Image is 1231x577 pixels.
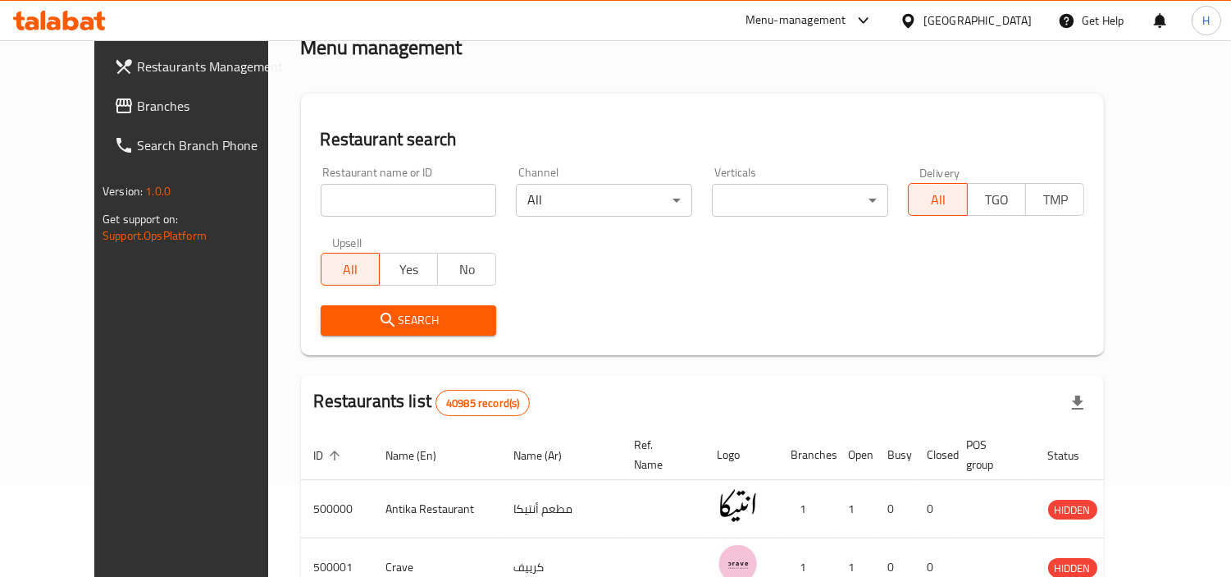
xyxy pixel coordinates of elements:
a: Restaurants Management [101,47,300,86]
th: Closed [914,430,954,480]
span: TGO [974,188,1019,212]
label: Upsell [332,236,362,248]
td: Antika Restaurant [373,480,501,538]
img: Antika Restaurant [718,485,759,526]
td: مطعم أنتيكا [501,480,622,538]
label: Delivery [919,167,960,178]
span: All [915,188,960,212]
div: Total records count [435,390,530,416]
span: Search [334,310,484,331]
span: 40985 record(s) [436,396,529,411]
a: Branches [101,86,300,126]
button: No [437,253,496,286]
a: Search Branch Phone [101,126,300,165]
div: Export file [1058,383,1097,423]
span: Restaurants Management [137,57,287,76]
span: ID [314,446,345,465]
input: Search for restaurant name or ID.. [321,184,497,217]
div: [GEOGRAPHIC_DATA] [923,11,1032,30]
span: HIDDEN [1048,501,1097,520]
span: All [328,258,373,282]
th: Open [836,430,875,480]
button: TMP [1025,183,1084,216]
span: Search Branch Phone [137,135,287,155]
button: Yes [379,253,438,286]
span: Version: [103,181,143,202]
h2: Restaurant search [321,127,1085,152]
th: Busy [875,430,914,480]
span: Yes [386,258,431,282]
div: Menu-management [745,11,846,30]
span: Ref. Name [635,435,685,474]
span: TMP [1033,188,1078,212]
td: 500000 [301,480,373,538]
button: TGO [967,183,1026,216]
span: H [1202,11,1210,30]
td: 0 [875,480,914,538]
span: Name (Ar) [514,446,584,465]
span: Status [1048,446,1101,465]
td: 1 [836,480,875,538]
span: Name (En) [386,446,458,465]
span: No [445,258,490,282]
span: Get support on: [103,208,178,230]
a: Support.OpsPlatform [103,225,207,246]
h2: Restaurants list [314,389,531,416]
td: 1 [778,480,836,538]
button: All [321,253,380,286]
th: Logo [704,430,778,480]
div: ​ [712,184,888,217]
th: Branches [778,430,836,480]
button: All [908,183,967,216]
span: POS group [967,435,1015,474]
div: All [516,184,692,217]
button: Search [321,305,497,336]
td: 0 [914,480,954,538]
span: 1.0.0 [145,181,171,202]
span: Branches [137,96,287,116]
h2: Menu management [301,34,463,61]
